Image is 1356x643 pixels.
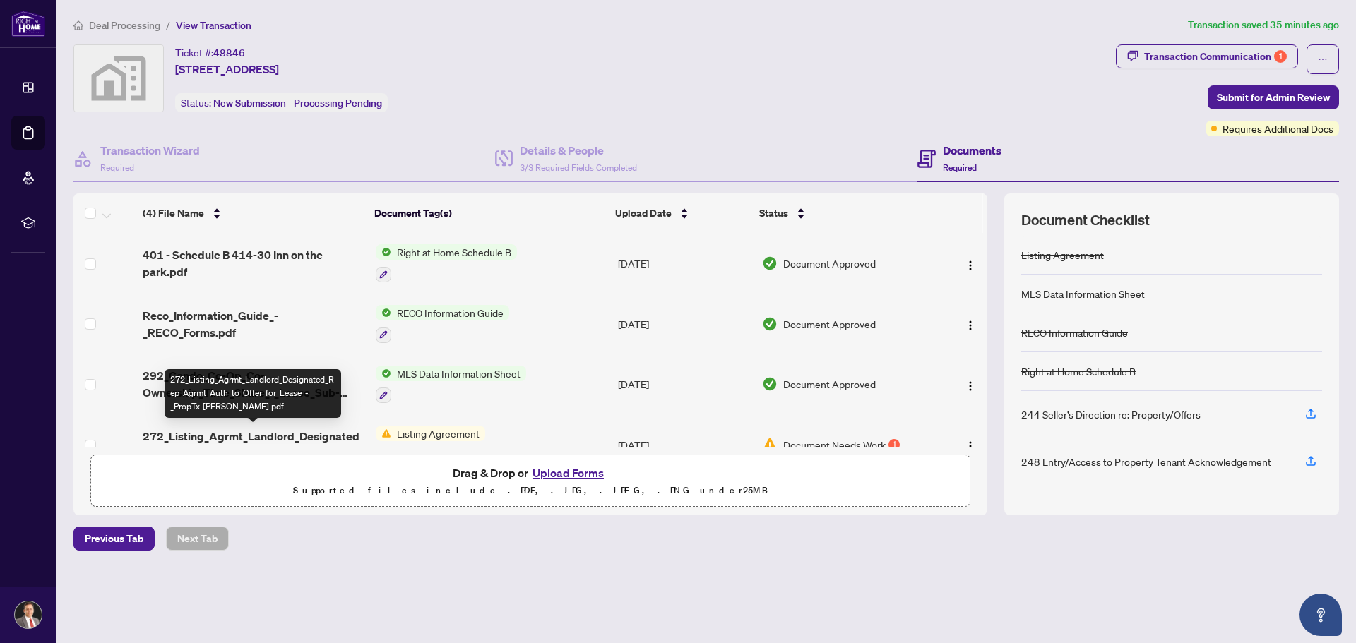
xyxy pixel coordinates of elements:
div: 244 Seller’s Direction re: Property/Offers [1021,407,1201,422]
h4: Details & People [520,142,637,159]
img: Document Status [762,256,778,271]
img: Status Icon [376,244,391,260]
span: RECO Information Guide [391,305,509,320]
div: Right at Home Schedule B [1021,363,1136,379]
span: Drag & Drop orUpload FormsSupported files include .PDF, .JPG, .JPEG, .PNG under25MB [91,455,970,507]
td: [DATE] [612,294,756,354]
div: 272_Listing_Agrmt_Landlord_Designated_Rep_Agrmt_Auth_to_Offer_for_Lease_-_PropTx-[PERSON_NAME].pdf [165,369,341,418]
span: Document Needs Work [783,437,886,452]
span: Listing Agreement [391,426,485,441]
span: MLS Data Information Sheet [391,366,526,381]
span: Deal Processing [89,19,160,32]
img: Document Status [762,316,778,332]
button: Open asap [1299,594,1342,636]
span: Document Approved [783,256,876,271]
div: Listing Agreement [1021,247,1104,263]
button: Status IconRight at Home Schedule B [376,244,517,282]
button: Previous Tab [73,527,155,551]
button: Next Tab [166,527,229,551]
span: Submit for Admin Review [1217,86,1330,109]
div: Ticket #: [175,44,245,61]
td: [DATE] [612,414,756,475]
span: Requires Additional Docs [1223,121,1333,136]
h4: Transaction Wizard [100,142,200,159]
span: Required [943,162,977,173]
div: RECO Information Guide [1021,325,1128,340]
div: Status: [175,93,388,112]
button: Logo [959,433,982,456]
div: 1 [888,439,900,450]
span: 401 - Schedule B 414-30 Inn on the park.pdf [143,246,364,280]
td: [DATE] [612,233,756,294]
span: 272_Listing_Agrmt_Landlord_Designated_Rep_Agrmt_Auth_to_Offer_for_Lease_-_PropTx-[PERSON_NAME].pdf [143,428,364,462]
img: Logo [965,260,976,271]
span: (4) File Name [143,205,204,221]
span: 48846 [213,47,245,59]
button: Status IconMLS Data Information Sheet [376,366,526,404]
th: Document Tag(s) [369,193,609,233]
span: Reco_Information_Guide_-_RECO_Forms.pdf [143,307,364,341]
img: svg%3e [74,45,163,112]
span: 3/3 Required Fields Completed [520,162,637,173]
button: Upload Forms [528,464,608,482]
img: Profile Icon [15,601,42,628]
p: Supported files include .PDF, .JPG, .JPEG, .PNG under 25 MB [100,482,961,499]
img: Document Status [762,437,778,452]
span: Document Approved [783,376,876,392]
div: MLS Data Information Sheet [1021,286,1145,301]
span: 292_Condo_Co-Op_Co-Ownership_Time_Share_-_Lease_Sub-Lease_MLS_Data_Information_Form_-_PropTx-[PER... [143,367,364,401]
span: Upload Date [615,205,672,221]
h4: Documents [943,142,1001,159]
img: Logo [965,320,976,331]
span: Right at Home Schedule B [391,244,517,260]
li: / [166,17,170,33]
article: Transaction saved 35 minutes ago [1188,17,1339,33]
th: Upload Date [609,193,753,233]
button: Logo [959,373,982,395]
span: New Submission - Processing Pending [213,97,382,109]
img: Document Status [762,376,778,392]
img: Status Icon [376,305,391,320]
div: 1 [1274,50,1287,63]
th: Status [754,193,933,233]
img: logo [11,11,45,37]
button: Logo [959,313,982,335]
img: Logo [965,380,976,392]
span: Required [100,162,134,173]
span: Status [759,205,788,221]
button: Logo [959,252,982,275]
span: Document Approved [783,316,876,332]
th: (4) File Name [137,193,369,233]
td: [DATE] [612,354,756,415]
span: [STREET_ADDRESS] [175,61,279,78]
span: ellipsis [1318,54,1328,64]
span: View Transaction [176,19,251,32]
span: home [73,20,83,30]
img: Status Icon [376,426,391,441]
button: Status IconRECO Information Guide [376,305,509,343]
div: 248 Entry/Access to Property Tenant Acknowledgement [1021,454,1271,469]
span: Previous Tab [85,527,143,550]
span: Drag & Drop or [453,464,608,482]
span: Document Checklist [1021,210,1150,230]
img: Status Icon [376,366,391,381]
button: Submit for Admin Review [1208,85,1339,109]
div: Transaction Communication [1144,45,1287,68]
button: Status IconListing Agreement [376,426,485,464]
img: Logo [965,440,976,452]
button: Transaction Communication1 [1116,44,1298,68]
